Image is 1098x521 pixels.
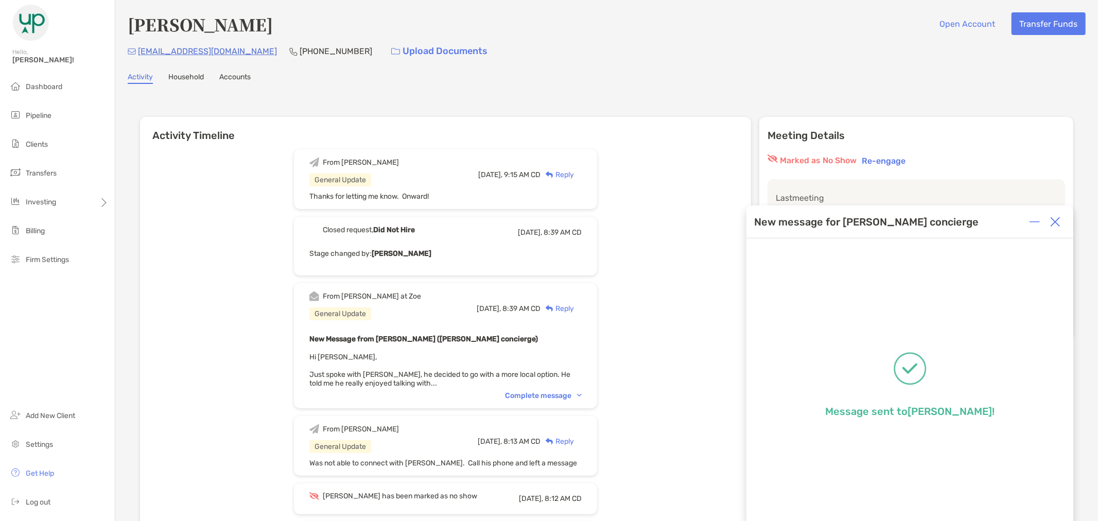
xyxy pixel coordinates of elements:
span: Add New Client [26,411,75,420]
img: Phone Icon [289,47,298,56]
img: firm-settings icon [9,253,22,265]
span: 8:13 AM CD [503,437,541,446]
button: Transfer Funds [1012,12,1086,35]
div: From [PERSON_NAME] [323,425,399,433]
button: Re-engage [859,154,909,167]
img: Event icon [309,158,319,167]
img: Close [1050,217,1060,227]
span: [DATE], [478,170,502,179]
span: Investing [26,198,56,206]
span: Get Help [26,469,54,478]
img: clients icon [9,137,22,150]
b: New Message from [PERSON_NAME] ([PERSON_NAME] concierge) [309,335,538,343]
span: Was not able to connect with [PERSON_NAME]. Call his phone and left a message [309,459,577,467]
div: Complete message [505,391,582,400]
p: Last meeting [776,192,1057,204]
img: Event icon [309,424,319,434]
img: Reply icon [546,438,553,445]
img: Expand or collapse [1030,217,1040,227]
div: [PERSON_NAME] has been marked as no show [323,492,477,500]
img: get-help icon [9,466,22,479]
button: Open Account [932,12,1003,35]
span: Hi [PERSON_NAME], Just spoke with [PERSON_NAME], he decided to go with a more local option. He to... [309,353,570,388]
img: investing icon [9,195,22,207]
img: Reply icon [546,305,553,312]
div: General Update [309,440,371,453]
span: 8:12 AM CD [545,494,582,503]
span: Billing [26,227,45,235]
span: [DATE], [477,304,501,313]
span: Log out [26,498,50,507]
div: From [PERSON_NAME] at Zoe [323,292,421,301]
span: Settings [26,440,53,449]
img: logout icon [9,495,22,508]
span: Dashboard [26,82,62,91]
span: [DATE], [478,437,502,446]
p: Marked as No Show [780,154,857,167]
div: General Update [309,307,371,320]
span: [DATE], [519,494,543,503]
img: billing icon [9,224,22,236]
a: Accounts [219,73,251,84]
div: Reply [541,436,574,447]
img: Event icon [309,492,319,500]
span: [PERSON_NAME]! [12,56,109,64]
span: 9:15 AM CD [504,170,541,179]
img: Event icon [309,291,319,301]
div: New message for [PERSON_NAME] concierge [754,216,979,228]
span: [DATE], [518,228,542,237]
span: Firm Settings [26,255,69,264]
p: [EMAIL_ADDRESS][DOMAIN_NAME] [138,45,277,58]
img: dashboard icon [9,80,22,92]
img: add_new_client icon [9,409,22,421]
p: Stage changed by: [309,247,582,260]
b: Did Not Hire [373,225,415,234]
p: Meeting Details [768,129,1065,142]
span: 8:39 AM CD [502,304,541,313]
img: Email Icon [128,48,136,55]
img: Message successfully sent [894,352,927,385]
div: General Update [309,173,371,186]
p: [DATE] 3:00 PM CDT [776,204,857,217]
span: Pipeline [26,111,51,120]
img: red eyr [768,154,778,163]
b: [PERSON_NAME] [372,249,431,258]
img: settings icon [9,438,22,450]
div: Closed request, [323,225,415,234]
img: Chevron icon [577,394,582,397]
div: Reply [541,169,574,180]
p: [PHONE_NUMBER] [300,45,372,58]
span: 8:39 AM CD [544,228,582,237]
a: Upload Documents [385,40,494,62]
img: Event icon [309,225,319,235]
a: Household [168,73,204,84]
h4: [PERSON_NAME] [128,12,273,36]
span: Transfers [26,169,57,178]
div: Reply [541,303,574,314]
span: Clients [26,140,48,149]
img: transfers icon [9,166,22,179]
img: pipeline icon [9,109,22,121]
img: button icon [391,48,400,55]
p: Message sent to [PERSON_NAME] ! [825,405,995,418]
div: From [PERSON_NAME] [323,158,399,167]
span: Thanks for letting me know. Onward! [309,192,429,201]
img: Zoe Logo [12,4,49,41]
img: Reply icon [546,171,553,178]
a: Activity [128,73,153,84]
h6: Activity Timeline [140,117,751,142]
